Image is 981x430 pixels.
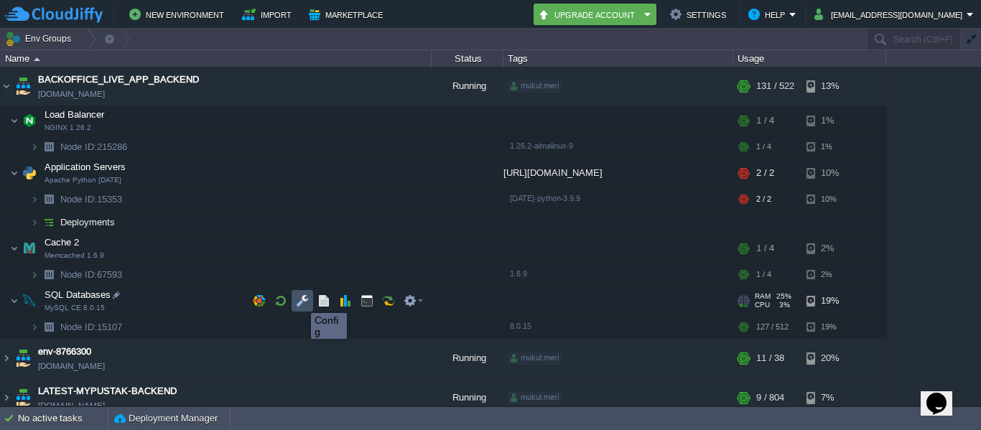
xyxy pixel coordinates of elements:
[10,286,19,315] img: AMDAwAAAACH5BAEAAAAALAAAAAABAAEAAAICRAEAOw==
[1,378,12,417] img: AMDAwAAAACH5BAEAAAAALAAAAAABAAEAAAICRAEAOw==
[10,106,19,135] img: AMDAwAAAACH5BAEAAAAALAAAAAABAAEAAAICRAEAOw==
[43,237,81,248] a: Cache 2Memcached 1.6.9
[38,345,91,359] a: env-8766300
[756,378,784,417] div: 9 / 804
[59,141,129,153] span: 215286
[510,194,580,202] span: [DATE]-python-3.9.9
[39,263,59,286] img: AMDAwAAAACH5BAEAAAAALAAAAAABAAEAAAICRAEAOw==
[806,106,853,135] div: 1%
[921,373,967,416] iframe: chat widget
[43,289,113,301] span: SQL Databases
[59,321,124,333] a: Node ID:15107
[776,301,790,309] span: 3%
[45,251,104,260] span: Memcached 1.6.9
[755,301,770,309] span: CPU
[30,263,39,286] img: AMDAwAAAACH5BAEAAAAALAAAAAABAAEAAAICRAEAOw==
[510,141,573,150] span: 1.26.2-almalinux-9
[59,141,129,153] a: Node ID:215286
[59,321,124,333] span: 15107
[756,136,771,158] div: 1 / 4
[34,57,40,61] img: AMDAwAAAACH5BAEAAAAALAAAAAABAAEAAAICRAEAOw==
[59,268,124,281] a: Node ID:67593
[19,106,39,135] img: AMDAwAAAACH5BAEAAAAALAAAAAABAAEAAAICRAEAOw==
[242,6,296,23] button: Import
[38,73,199,87] a: BACKOFFICE_LIVE_APP_BACKEND
[39,188,59,210] img: AMDAwAAAACH5BAEAAAAALAAAAAABAAEAAAICRAEAOw==
[756,316,789,338] div: 127 / 512
[734,50,885,67] div: Usage
[13,339,33,378] img: AMDAwAAAACH5BAEAAAAALAAAAAABAAEAAAICRAEAOw==
[806,339,853,378] div: 20%
[670,6,730,23] button: Settings
[756,234,774,263] div: 1 / 4
[30,316,39,338] img: AMDAwAAAACH5BAEAAAAALAAAAAABAAEAAAICRAEAOw==
[748,6,789,23] button: Help
[508,391,562,404] div: mukul.meri
[756,67,794,106] div: 131 / 522
[10,234,19,263] img: AMDAwAAAACH5BAEAAAAALAAAAAABAAEAAAICRAEAOw==
[59,193,124,205] span: 15353
[30,136,39,158] img: AMDAwAAAACH5BAEAAAAALAAAAAABAAEAAAICRAEAOw==
[5,6,103,24] img: CloudJiffy
[309,6,387,23] button: Marketplace
[60,141,97,152] span: Node ID:
[756,159,774,187] div: 2 / 2
[806,263,853,286] div: 2%
[38,384,177,398] a: LATEST-MYPUSTAK-BACKEND
[504,50,733,67] div: Tags
[756,339,784,378] div: 11 / 38
[510,269,527,278] span: 1.6.9
[39,211,59,233] img: AMDAwAAAACH5BAEAAAAALAAAAAABAAEAAAICRAEAOw==
[59,268,124,281] span: 67593
[1,50,431,67] div: Name
[806,67,853,106] div: 13%
[59,193,124,205] a: Node ID:15353
[776,292,791,301] span: 25%
[5,29,76,49] button: Env Groups
[45,176,121,184] span: Apache Python [DATE]
[60,269,97,280] span: Node ID:
[10,159,19,187] img: AMDAwAAAACH5BAEAAAAALAAAAAABAAEAAAICRAEAOw==
[60,322,97,332] span: Node ID:
[756,188,771,210] div: 2 / 2
[806,136,853,158] div: 1%
[806,316,853,338] div: 19%
[432,378,503,417] div: Running
[39,316,59,338] img: AMDAwAAAACH5BAEAAAAALAAAAAABAAEAAAICRAEAOw==
[19,234,39,263] img: AMDAwAAAACH5BAEAAAAALAAAAAABAAEAAAICRAEAOw==
[13,67,33,106] img: AMDAwAAAACH5BAEAAAAALAAAAAABAAEAAAICRAEAOw==
[756,106,774,135] div: 1 / 4
[538,6,640,23] button: Upgrade Account
[19,159,39,187] img: AMDAwAAAACH5BAEAAAAALAAAAAABAAEAAAICRAEAOw==
[13,378,33,417] img: AMDAwAAAACH5BAEAAAAALAAAAAABAAEAAAICRAEAOw==
[755,292,771,301] span: RAM
[1,339,12,378] img: AMDAwAAAACH5BAEAAAAALAAAAAABAAEAAAICRAEAOw==
[60,194,97,205] span: Node ID:
[38,398,105,413] a: [DOMAIN_NAME]
[756,263,771,286] div: 1 / 4
[43,236,81,248] span: Cache 2
[30,188,39,210] img: AMDAwAAAACH5BAEAAAAALAAAAAABAAEAAAICRAEAOw==
[129,6,228,23] button: New Environment
[30,211,39,233] img: AMDAwAAAACH5BAEAAAAALAAAAAABAAEAAAICRAEAOw==
[59,216,117,228] a: Deployments
[43,108,106,121] span: Load Balancer
[806,378,853,417] div: 7%
[1,67,12,106] img: AMDAwAAAACH5BAEAAAAALAAAAAABAAEAAAICRAEAOw==
[45,123,91,132] span: NGINX 1.26.2
[806,286,853,315] div: 19%
[114,411,218,426] button: Deployment Manager
[806,159,853,187] div: 10%
[508,80,562,93] div: mukul.meri
[508,352,562,365] div: mukul.meri
[503,159,733,187] div: [URL][DOMAIN_NAME]
[432,339,503,378] div: Running
[43,162,128,172] a: Application ServersApache Python [DATE]
[38,87,105,101] a: [DOMAIN_NAME]
[432,50,503,67] div: Status
[432,67,503,106] div: Running
[19,286,39,315] img: AMDAwAAAACH5BAEAAAAALAAAAAABAAEAAAICRAEAOw==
